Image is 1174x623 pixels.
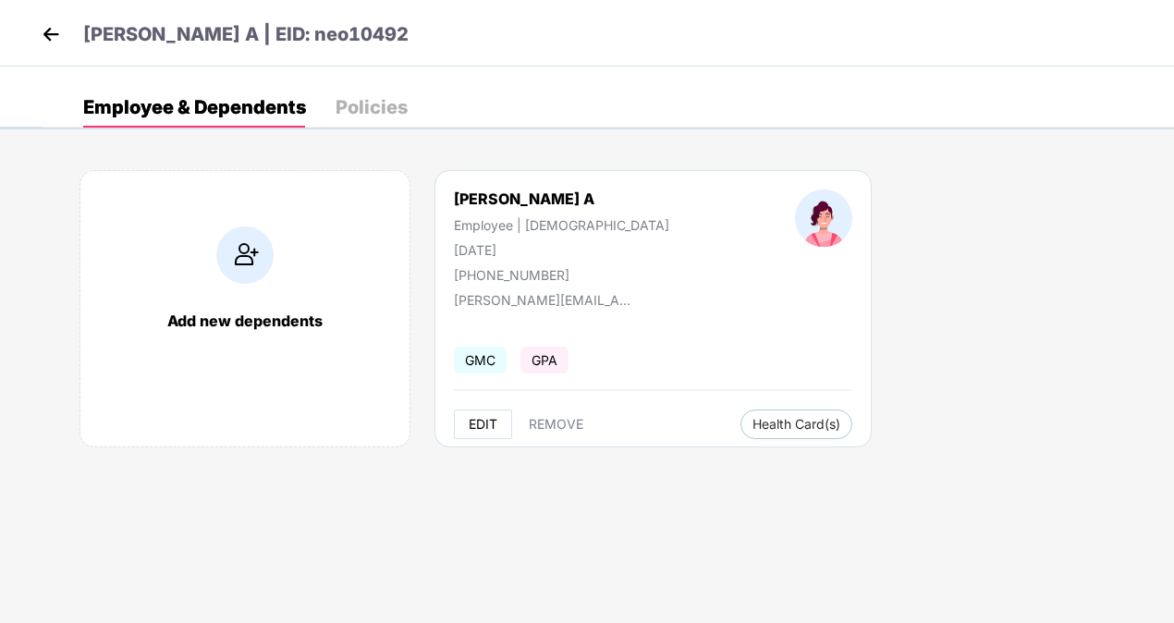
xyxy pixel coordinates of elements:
img: addIcon [216,226,274,284]
div: [PERSON_NAME] A [454,189,669,208]
button: EDIT [454,409,512,439]
img: back [37,20,65,48]
span: Health Card(s) [752,420,840,429]
div: [PERSON_NAME][EMAIL_ADDRESS] [454,292,639,308]
button: REMOVE [514,409,598,439]
span: GMC [454,347,507,373]
div: Employee & Dependents [83,98,306,116]
p: [PERSON_NAME] A | EID: neo10492 [83,20,409,49]
span: EDIT [469,417,497,432]
div: Add new dependents [99,311,391,330]
button: Health Card(s) [740,409,852,439]
div: [PHONE_NUMBER] [454,267,669,283]
div: Employee | [DEMOGRAPHIC_DATA] [454,217,669,233]
span: REMOVE [529,417,583,432]
span: GPA [520,347,569,373]
div: Policies [336,98,408,116]
div: [DATE] [454,242,669,258]
img: profileImage [795,189,852,247]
